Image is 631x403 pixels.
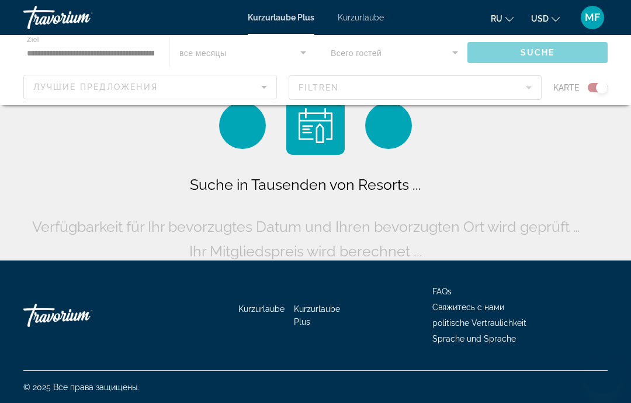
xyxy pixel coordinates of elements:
button: Sprache ändern [491,10,514,27]
button: Benutzermenü [577,5,608,30]
a: politische Vertraulichkeit [432,318,526,328]
font: ru [491,14,502,23]
a: Kurzurlaube [238,304,285,314]
font: Verfügbarkeit für Ihr bevorzugtes Datum und Ihren bevorzugten Ort wird geprüft … [32,218,580,235]
a: Travorium [23,2,140,33]
font: USD [531,14,549,23]
font: © 2025 Все права защищены. [23,383,139,392]
button: Währung ändern [531,10,560,27]
a: Kurzurlaube Plus [294,304,340,326]
a: Travorium [23,298,140,333]
iframe: Schaltfläche zum Öffnen des Messaging-Fensters [584,356,622,394]
font: Ihr Mitgliedspreis wird berechnet ... [189,242,422,260]
font: Suche in Tausenden von Resorts ... [190,176,421,193]
a: FAQs [432,287,452,296]
a: Свяжитесь с нами [432,303,504,312]
a: Kurzurlaube Plus [248,13,314,22]
font: MF [585,11,600,23]
a: Sprache und Sprache [432,334,516,343]
a: Kurzurlaube [338,13,384,22]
